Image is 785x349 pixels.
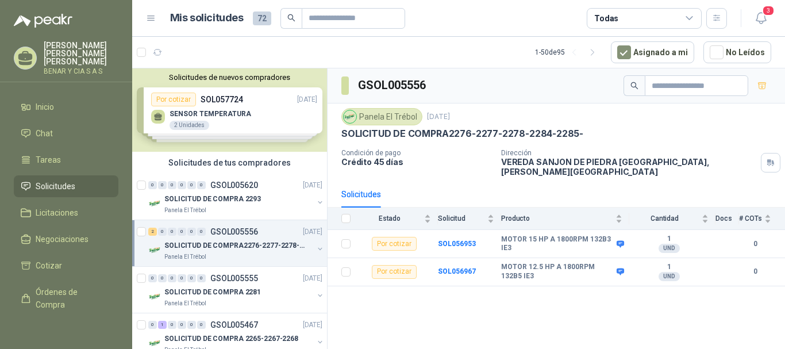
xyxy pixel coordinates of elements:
[357,208,438,230] th: Estado
[197,181,206,189] div: 0
[148,228,157,236] div: 2
[187,274,196,282] div: 0
[14,202,118,224] a: Licitaciones
[164,194,261,205] p: SOLICITUD DE COMPRA 2293
[715,208,739,230] th: Docs
[501,235,614,253] b: MOTOR 15 HP A 1800RPM 132B3 IE3
[187,181,196,189] div: 0
[357,214,422,223] span: Estado
[739,208,785,230] th: # COTs
[303,273,322,284] p: [DATE]
[303,227,322,237] p: [DATE]
[164,287,261,298] p: SOLICITUD DE COMPRA 2281
[341,108,422,125] div: Panela El Trébol
[629,263,709,272] b: 1
[253,11,271,25] span: 72
[164,240,307,251] p: SOLICITUD DE COMPRA2276-2277-2278-2284-2285-
[44,41,118,66] p: [PERSON_NAME] [PERSON_NAME] [PERSON_NAME]
[187,321,196,329] div: 0
[14,14,72,28] img: Logo peakr
[158,228,167,236] div: 0
[197,321,206,329] div: 0
[739,239,771,250] b: 0
[168,228,176,236] div: 0
[438,208,501,230] th: Solicitud
[148,321,157,329] div: 0
[341,188,381,201] div: Solicitudes
[197,274,206,282] div: 0
[14,281,118,316] a: Órdenes de Compra
[148,290,162,304] img: Company Logo
[168,321,176,329] div: 0
[501,149,756,157] p: Dirección
[168,181,176,189] div: 0
[164,333,298,344] p: SOLICITUD DE COMPRA 2265-2267-2268
[36,101,54,113] span: Inicio
[164,299,206,308] p: Panela El Trébol
[438,267,476,275] a: SOL056967
[14,149,118,171] a: Tareas
[438,240,476,248] a: SOL056953
[178,181,186,189] div: 0
[372,265,417,279] div: Por cotizar
[148,178,325,215] a: 0 0 0 0 0 0 GSOL005620[DATE] Company LogoSOLICITUD DE COMPRA 2293Panela El Trébol
[611,41,694,63] button: Asignado a mi
[210,181,258,189] p: GSOL005620
[341,157,492,167] p: Crédito 45 días
[210,274,258,282] p: GSOL005555
[659,244,680,253] div: UND
[501,157,756,177] p: VEREDA SANJON DE PIEDRA [GEOGRAPHIC_DATA] , [PERSON_NAME][GEOGRAPHIC_DATA]
[197,228,206,236] div: 0
[178,228,186,236] div: 0
[630,82,638,90] span: search
[14,228,118,250] a: Negociaciones
[158,321,167,329] div: 1
[148,271,325,308] a: 0 0 0 0 0 0 GSOL005555[DATE] Company LogoSOLICITUD DE COMPRA 2281Panela El Trébol
[148,197,162,210] img: Company Logo
[132,152,327,174] div: Solicitudes de tus compradores
[210,228,258,236] p: GSOL005556
[164,206,206,215] p: Panela El Trébol
[14,320,118,342] a: Remisiones
[287,14,295,22] span: search
[629,208,715,230] th: Cantidad
[158,181,167,189] div: 0
[148,243,162,257] img: Company Logo
[36,154,61,166] span: Tareas
[132,68,327,152] div: Solicitudes de nuevos compradoresPor cotizarSOL057724[DATE] SENSOR TEMPERATURA2 UnidadesPor cotiz...
[14,255,118,277] a: Cotizar
[44,68,118,75] p: BENAR Y CIA S A S
[164,252,206,262] p: Panela El Trébol
[148,274,157,282] div: 0
[341,128,583,140] p: SOLICITUD DE COMPRA2276-2277-2278-2284-2285-
[438,214,485,223] span: Solicitud
[148,225,325,262] a: 2 0 0 0 0 0 GSOL005556[DATE] Company LogoSOLICITUD DE COMPRA2276-2277-2278-2284-2285-Panela El Tr...
[36,180,75,193] span: Solicitudes
[36,206,78,219] span: Licitaciones
[14,175,118,197] a: Solicitudes
[36,286,107,311] span: Órdenes de Compra
[358,76,428,94] h3: GSOL005556
[36,127,53,140] span: Chat
[594,12,618,25] div: Todas
[372,237,417,251] div: Por cotizar
[187,228,196,236] div: 0
[36,259,62,272] span: Cotizar
[303,180,322,191] p: [DATE]
[762,5,775,16] span: 3
[178,274,186,282] div: 0
[501,214,613,223] span: Producto
[178,321,186,329] div: 0
[341,149,492,157] p: Condición de pago
[629,214,699,223] span: Cantidad
[535,43,602,62] div: 1 - 50 de 95
[427,112,450,122] p: [DATE]
[703,41,771,63] button: No Leídos
[629,235,709,244] b: 1
[148,181,157,189] div: 0
[36,233,88,246] span: Negociaciones
[344,110,356,123] img: Company Logo
[739,266,771,277] b: 0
